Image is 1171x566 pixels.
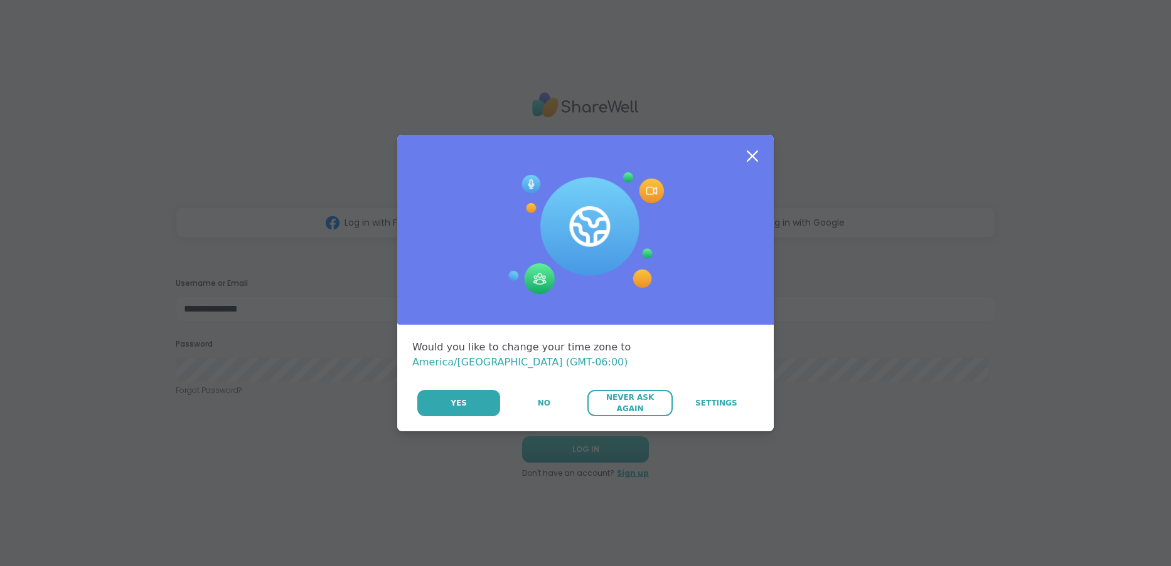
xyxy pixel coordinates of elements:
[587,390,672,416] button: Never Ask Again
[674,390,759,416] a: Settings
[417,390,500,416] button: Yes
[594,392,666,414] span: Never Ask Again
[507,172,664,295] img: Session Experience
[538,397,550,409] span: No
[695,397,737,409] span: Settings
[501,390,586,416] button: No
[412,340,759,370] div: Would you like to change your time zone to
[451,397,467,409] span: Yes
[412,356,628,368] span: America/[GEOGRAPHIC_DATA] (GMT-06:00)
